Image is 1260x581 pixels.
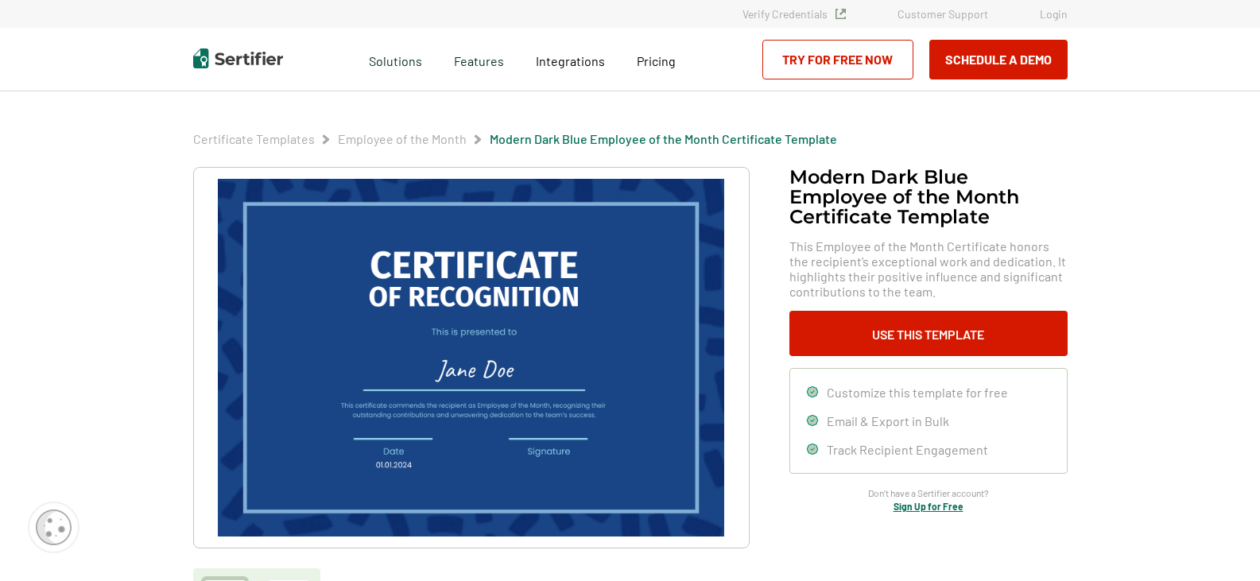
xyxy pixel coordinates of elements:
[827,385,1008,400] span: Customize this template for free
[490,131,837,147] span: Modern Dark Blue Employee of the Month Certificate Template
[454,49,504,69] span: Features
[835,9,846,19] img: Verified
[929,40,1068,79] button: Schedule a Demo
[369,49,422,69] span: Solutions
[338,131,467,146] a: Employee of the Month
[193,48,283,68] img: Sertifier | Digital Credentialing Platform
[536,49,605,69] a: Integrations
[762,40,913,79] a: Try for Free Now
[490,131,837,146] a: Modern Dark Blue Employee of the Month Certificate Template
[1040,7,1068,21] a: Login
[637,53,676,68] span: Pricing
[827,442,988,457] span: Track Recipient Engagement
[193,131,315,146] a: Certificate Templates
[193,131,837,147] div: Breadcrumb
[637,49,676,69] a: Pricing
[338,131,467,147] span: Employee of the Month
[193,131,315,147] span: Certificate Templates
[36,509,72,545] img: Cookie Popup Icon
[1181,505,1260,581] iframe: Chat Widget
[789,238,1068,299] span: This Employee of the Month Certificate honors the recipient’s exceptional work and dedication. It...
[898,7,988,21] a: Customer Support
[868,486,989,501] span: Don’t have a Sertifier account?
[789,167,1068,227] h1: Modern Dark Blue Employee of the Month Certificate Template
[742,7,846,21] a: Verify Credentials
[536,53,605,68] span: Integrations
[789,311,1068,356] button: Use This Template
[894,501,963,512] a: Sign Up for Free
[218,179,723,536] img: Modern Dark Blue Employee of the Month Certificate Template
[827,413,949,428] span: Email & Export in Bulk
